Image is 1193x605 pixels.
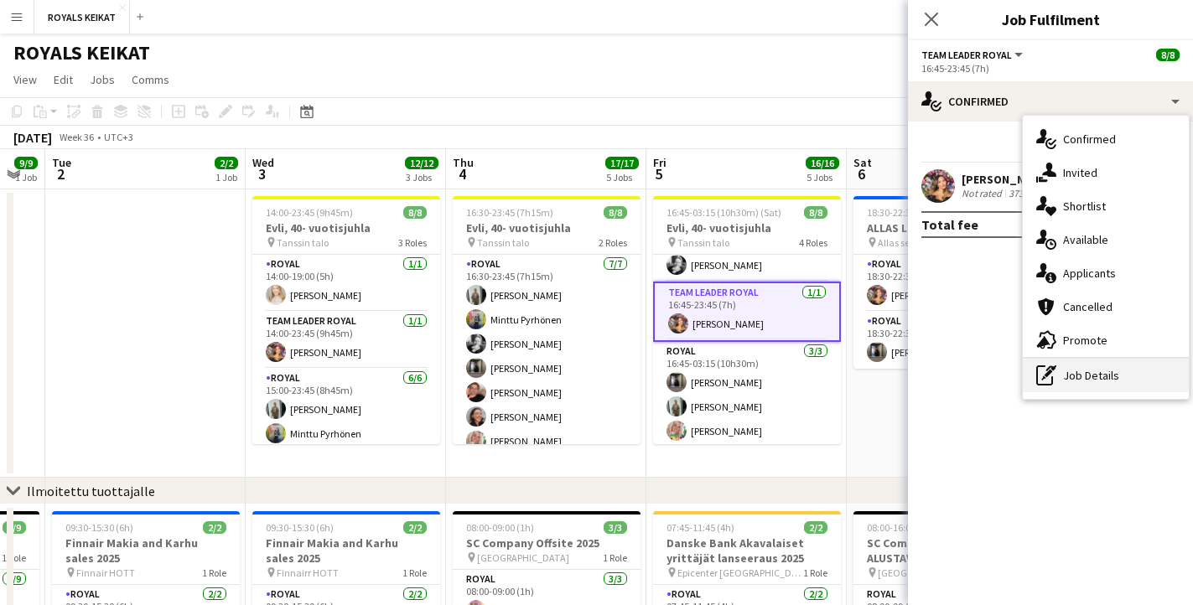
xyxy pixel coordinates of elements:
[853,255,1041,312] app-card-role: Royal1/118:30-22:30 (4h)[PERSON_NAME]
[453,535,641,551] h3: SC Company Offsite 2025
[667,206,781,219] span: 16:45-03:15 (10h30m) (Sat)
[1023,122,1189,156] div: Confirmed
[27,483,155,499] div: Ilmoitettu tuottajalle
[606,171,638,184] div: 5 Jobs
[921,49,1012,61] span: Team Leader Royal
[1023,256,1189,290] div: Applicants
[1023,290,1189,323] div: Cancelled
[83,69,122,90] a: Jobs
[104,131,133,143] div: UTC+3
[667,521,734,534] span: 07:45-11:45 (4h)
[125,69,176,90] a: Comms
[90,72,115,87] span: Jobs
[878,236,935,249] span: Allas sea pool
[477,236,529,249] span: Tanssin talo
[853,312,1041,369] app-card-role: Royal1/118:30-22:30 (4h)[PERSON_NAME]
[406,171,438,184] div: 3 Jobs
[453,220,641,235] h3: Evli, 40- vuotisjuhla
[252,196,440,444] app-job-card: 14:00-23:45 (9h45m)8/8Evli, 40- vuotisjuhla Tanssin talo3 RolesRoyal1/114:00-19:00 (5h)[PERSON_NA...
[807,171,838,184] div: 5 Jobs
[13,72,37,87] span: View
[7,69,44,90] a: View
[853,535,1041,566] h3: SC Company Offsite 2025 - ALUSTAVAT TYÖAJAT
[55,131,97,143] span: Week 36
[604,521,627,534] span: 3/3
[2,551,26,564] span: 1 Role
[803,566,827,579] span: 1 Role
[653,155,667,170] span: Fri
[450,164,474,184] span: 4
[653,342,841,447] app-card-role: Royal3/316:45-03:15 (10h30m)[PERSON_NAME][PERSON_NAME][PERSON_NAME]
[52,535,240,566] h3: Finnair Makia and Karhu sales 2025
[65,521,133,534] span: 09:30-15:30 (6h)
[604,206,627,219] span: 8/8
[266,521,334,534] span: 09:30-15:30 (6h)
[252,535,440,566] h3: Finnair Makia and Karhu sales 2025
[653,282,841,342] app-card-role: Team Leader Royal1/116:45-23:45 (7h)[PERSON_NAME]
[651,164,667,184] span: 5
[15,171,37,184] div: 1 Job
[47,69,80,90] a: Edit
[52,155,71,170] span: Tue
[132,72,169,87] span: Comms
[851,164,872,184] span: 6
[250,164,274,184] span: 3
[405,157,438,169] span: 12/12
[215,157,238,169] span: 2/2
[453,155,474,170] span: Thu
[403,206,427,219] span: 8/8
[402,566,427,579] span: 1 Role
[49,164,71,184] span: 2
[605,157,639,169] span: 17/17
[962,187,1005,200] div: Not rated
[853,196,1041,369] app-job-card: 18:30-22:30 (4h)2/2ALLAS LIVE 2025 Allas sea pool2 RolesRoyal1/118:30-22:30 (4h)[PERSON_NAME]Roya...
[1023,223,1189,256] div: Available
[13,40,150,65] h1: ROYALS KEIKAT
[804,521,827,534] span: 2/2
[277,236,329,249] span: Tanssin talo
[804,206,827,219] span: 8/8
[203,521,226,534] span: 2/2
[453,196,641,444] app-job-card: 16:30-23:45 (7h15m)8/8Evli, 40- vuotisjuhla Tanssin talo2 RolesRoyal7/716:30-23:45 (7h15m)[PERSON...
[54,72,73,87] span: Edit
[908,81,1193,122] div: Confirmed
[677,236,729,249] span: Tanssin talo
[599,236,627,249] span: 2 Roles
[13,129,52,146] div: [DATE]
[398,236,427,249] span: 3 Roles
[603,551,627,564] span: 1 Role
[921,62,1180,75] div: 16:45-23:45 (7h)
[921,49,1025,61] button: Team Leader Royal
[853,220,1041,235] h3: ALLAS LIVE 2025
[1023,156,1189,189] div: Invited
[878,566,970,579] span: [GEOGRAPHIC_DATA]
[799,236,827,249] span: 4 Roles
[453,255,641,458] app-card-role: Royal7/716:30-23:45 (7h15m)[PERSON_NAME]Minttu Pyrhönen[PERSON_NAME][PERSON_NAME][PERSON_NAME][PE...
[215,171,237,184] div: 1 Job
[76,566,135,579] span: Finnair HOTT
[403,521,427,534] span: 2/2
[908,8,1193,30] h3: Job Fulfilment
[1023,323,1189,357] div: Promote
[962,172,1064,187] div: [PERSON_NAME]
[252,255,440,312] app-card-role: Royal1/114:00-19:00 (5h)[PERSON_NAME]
[202,566,226,579] span: 1 Role
[1023,189,1189,223] div: Shortlist
[921,216,978,233] div: Total fee
[477,551,569,564] span: [GEOGRAPHIC_DATA]
[252,312,440,369] app-card-role: Team Leader Royal1/114:00-23:45 (9h45m)[PERSON_NAME]
[14,157,38,169] span: 9/9
[466,521,534,534] span: 08:00-09:00 (1h)
[34,1,130,34] button: ROYALS KEIKAT
[853,155,872,170] span: Sat
[1005,187,1035,200] div: 373m
[1156,49,1180,61] span: 8/8
[466,206,553,219] span: 16:30-23:45 (7h15m)
[653,196,841,444] app-job-card: 16:45-03:15 (10h30m) (Sat)8/8Evli, 40- vuotisjuhla Tanssin talo4 Roles16:45-23:45 (7h)Minttu Pyrh...
[653,535,841,566] h3: Danske Bank Akavalaiset yrittäjät lanseeraus 2025
[806,157,839,169] span: 16/16
[252,220,440,235] h3: Evli, 40- vuotisjuhla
